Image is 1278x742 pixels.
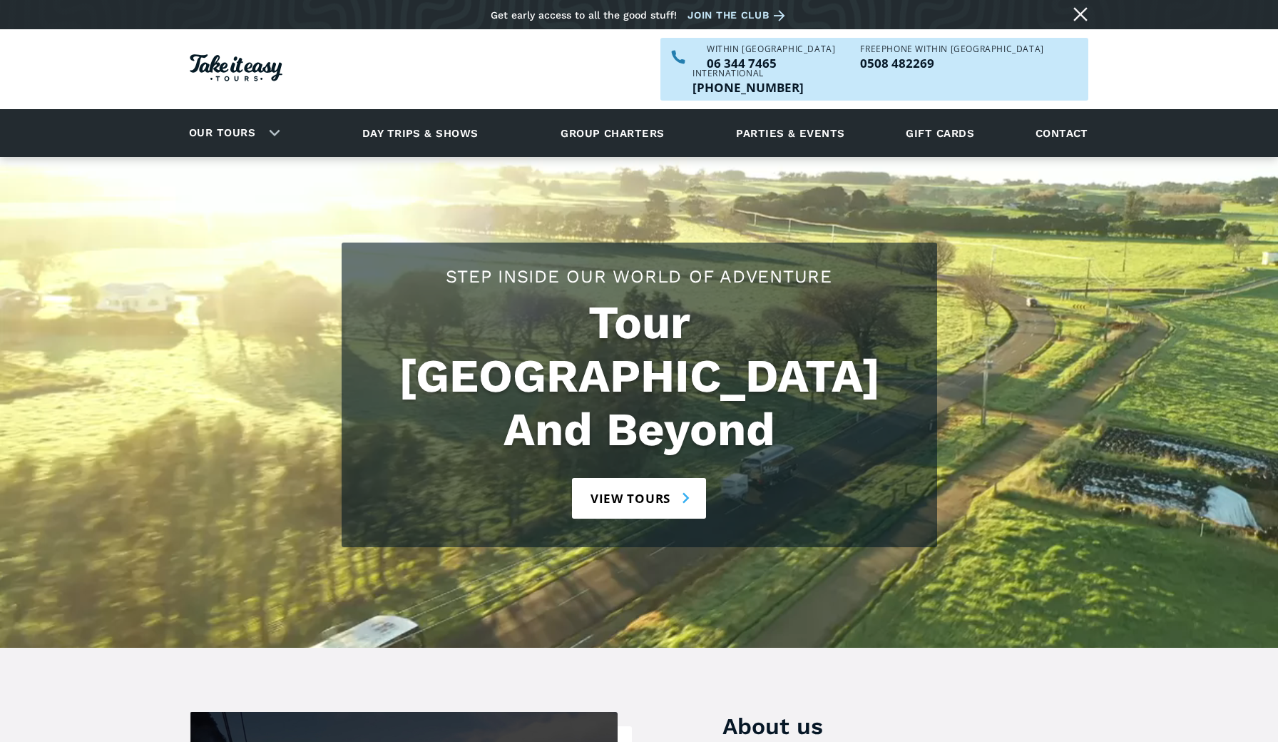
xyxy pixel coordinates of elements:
[729,113,852,153] a: Parties & events
[356,296,923,457] h1: Tour [GEOGRAPHIC_DATA] And Beyond
[178,116,266,150] a: Our tours
[572,478,707,519] a: View tours
[172,113,291,153] div: Our tours
[860,57,1043,69] a: Call us freephone within NZ on 0508482269
[899,113,981,153] a: Gift cards
[722,712,1088,741] h3: About us
[707,57,835,69] p: 06 344 7465
[491,9,677,21] div: Get early access to all the good stuff!
[860,45,1043,54] div: Freephone WITHIN [GEOGRAPHIC_DATA]
[687,6,790,24] a: Join the club
[707,45,835,54] div: WITHIN [GEOGRAPHIC_DATA]
[692,81,804,93] p: [PHONE_NUMBER]
[860,57,1043,69] p: 0508 482269
[356,264,923,289] h2: Step Inside Our World Of Adventure
[692,69,804,78] div: International
[692,81,804,93] a: Call us outside of NZ on +6463447465
[1028,113,1095,153] a: Contact
[190,47,282,92] a: Homepage
[707,57,835,69] a: Call us within NZ on 063447465
[1069,3,1092,26] a: Close message
[344,113,496,153] a: Day trips & shows
[543,113,682,153] a: Group charters
[190,54,282,81] img: Take it easy Tours logo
